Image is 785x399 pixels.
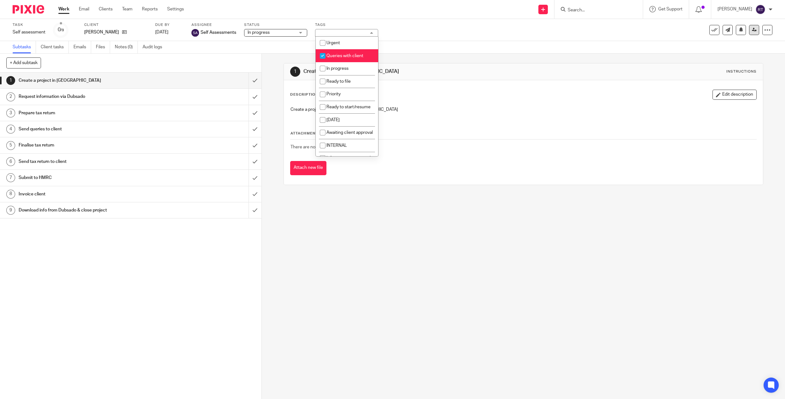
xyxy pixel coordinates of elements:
[58,26,64,33] div: 0
[326,66,349,71] span: In progress
[19,140,168,150] h1: Finalise tax return
[73,41,91,53] a: Emails
[19,76,168,85] h1: Create a project in [GEOGRAPHIC_DATA]
[79,6,89,12] a: Email
[41,41,69,53] a: Client tasks
[6,57,41,68] button: + Add subtask
[96,41,110,53] a: Files
[6,125,15,134] div: 4
[19,92,168,101] h1: Request information via Dubsado
[143,41,167,53] a: Audit logs
[155,22,184,27] label: Due by
[248,30,270,35] span: In progress
[6,109,15,117] div: 3
[326,143,347,148] span: INTERNAL
[326,92,341,96] span: Priority
[19,189,168,199] h1: Invoice client
[726,69,757,74] div: Instructions
[84,22,147,27] label: Client
[155,30,168,34] span: [DATE]
[19,157,168,166] h1: Send tax return to client
[755,4,765,15] img: svg%3E
[718,6,752,12] p: [PERSON_NAME]
[244,22,307,27] label: Status
[19,108,168,118] h1: Prepare tax return
[326,130,373,135] span: Awaiting client approval
[712,90,757,100] button: Edit description
[191,29,199,37] img: svg%3E
[6,206,15,215] div: 9
[6,190,15,199] div: 8
[191,22,236,27] label: Assignee
[19,205,168,215] h1: Download info from Dubsado & close project
[13,22,45,27] label: Task
[290,92,318,97] p: Description
[290,161,326,175] button: Attach new file
[13,29,45,35] div: Self assessment
[326,79,351,84] span: Ready to file
[122,6,132,12] a: Team
[290,132,321,135] span: Attachments
[326,105,371,109] span: Ready to start/resume
[6,92,15,101] div: 2
[303,68,537,75] h1: Create a project in [GEOGRAPHIC_DATA]
[290,106,756,113] p: Create a project for this client in [GEOGRAPHIC_DATA]
[13,41,36,53] a: Subtasks
[290,145,366,149] span: There are no files attached to this task.
[61,28,64,32] small: /9
[19,124,168,134] h1: Send queries to client
[315,22,378,27] label: Tags
[167,6,184,12] a: Settings
[326,54,363,58] span: Queries with client
[6,173,15,182] div: 7
[658,7,682,11] span: Get Support
[115,41,138,53] a: Notes (0)
[19,173,168,182] h1: Submit to HMRC
[84,29,119,35] p: [PERSON_NAME]
[142,6,158,12] a: Reports
[58,6,69,12] a: Work
[326,118,340,122] span: [DATE]
[99,6,113,12] a: Clients
[201,29,236,36] span: Self Assessments
[326,41,340,45] span: Urgent
[6,141,15,150] div: 5
[6,157,15,166] div: 6
[6,76,15,85] div: 1
[13,5,44,14] img: Pixie
[290,67,300,77] div: 1
[567,8,624,13] input: Search
[326,156,371,160] span: Information requested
